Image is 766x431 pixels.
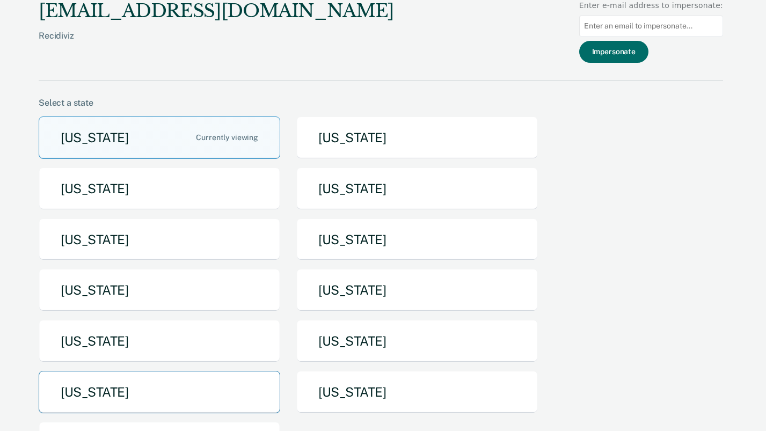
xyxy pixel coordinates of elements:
[579,16,723,36] input: Enter an email to impersonate...
[296,371,538,413] button: [US_STATE]
[39,98,723,108] div: Select a state
[296,218,538,261] button: [US_STATE]
[39,371,280,413] button: [US_STATE]
[39,31,394,58] div: Recidiviz
[39,167,280,210] button: [US_STATE]
[296,116,538,159] button: [US_STATE]
[39,320,280,362] button: [US_STATE]
[296,320,538,362] button: [US_STATE]
[296,269,538,311] button: [US_STATE]
[296,167,538,210] button: [US_STATE]
[39,116,280,159] button: [US_STATE]
[39,269,280,311] button: [US_STATE]
[579,41,648,63] button: Impersonate
[39,218,280,261] button: [US_STATE]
